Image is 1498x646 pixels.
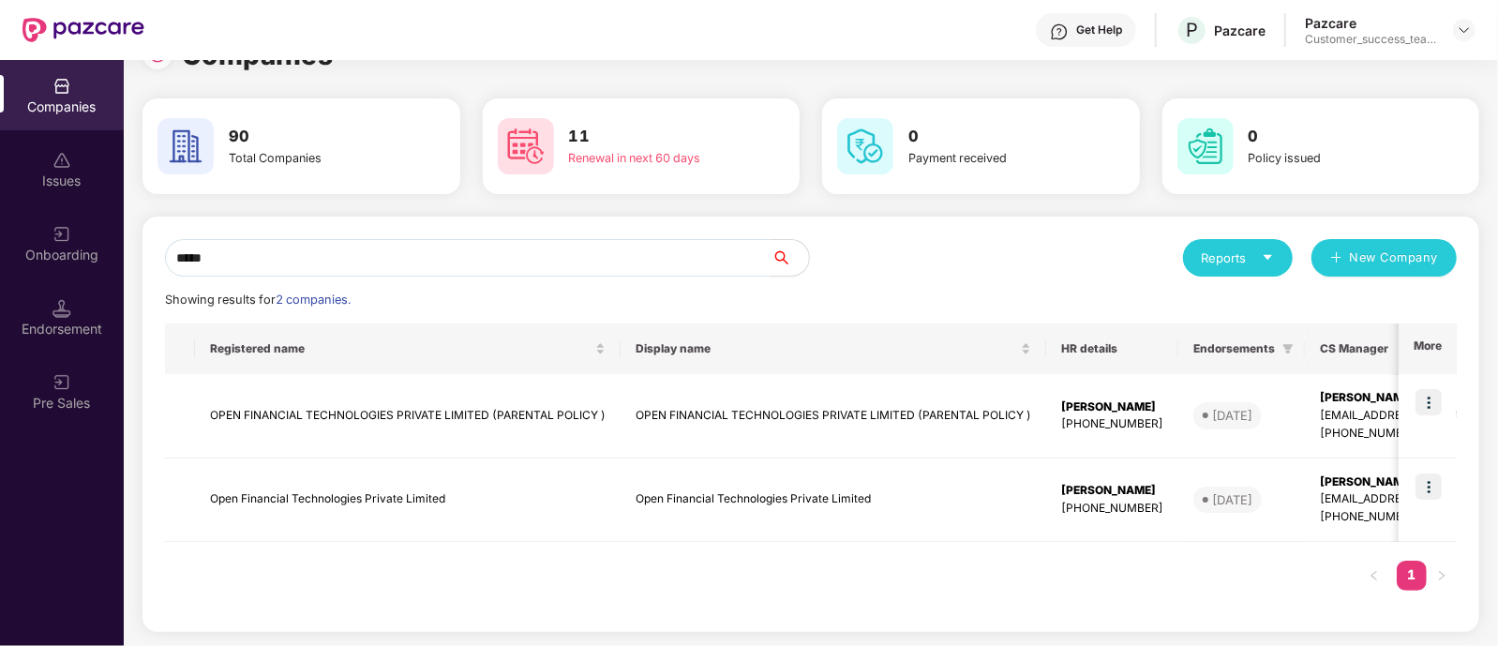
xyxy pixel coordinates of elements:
span: Endorsements [1193,341,1275,356]
img: icon [1416,389,1442,415]
td: Open Financial Technologies Private Limited [621,458,1046,543]
h3: 90 [229,125,390,149]
img: svg+xml;base64,PHN2ZyBpZD0iSGVscC0zMngzMiIgeG1sbnM9Imh0dHA6Ly93d3cudzMub3JnLzIwMDAvc3ZnIiB3aWR0aD... [1050,23,1069,41]
img: icon [1416,473,1442,500]
img: svg+xml;base64,PHN2ZyB4bWxucz0iaHR0cDovL3d3dy53My5vcmcvMjAwMC9zdmciIHdpZHRoPSI2MCIgaGVpZ2h0PSI2MC... [157,118,214,174]
th: HR details [1046,323,1178,374]
th: Display name [621,323,1046,374]
img: svg+xml;base64,PHN2ZyB3aWR0aD0iMTQuNSIgaGVpZ2h0PSIxNC41IiB2aWV3Qm94PSIwIDAgMTYgMTYiIGZpbGw9Im5vbm... [52,299,71,318]
span: Showing results for [165,293,351,307]
span: filter [1282,343,1294,354]
div: Payment received [908,149,1070,168]
li: Previous Page [1359,561,1389,591]
span: right [1436,570,1447,581]
span: P [1186,19,1198,41]
div: [DATE] [1212,406,1252,425]
img: New Pazcare Logo [22,18,144,42]
td: Open Financial Technologies Private Limited [195,458,621,543]
span: filter [1279,338,1297,360]
img: svg+xml;base64,PHN2ZyB4bWxucz0iaHR0cDovL3d3dy53My5vcmcvMjAwMC9zdmciIHdpZHRoPSI2MCIgaGVpZ2h0PSI2MC... [498,118,554,174]
div: [PHONE_NUMBER] [1061,500,1163,518]
a: 1 [1397,561,1427,589]
img: svg+xml;base64,PHN2ZyBpZD0iQ29tcGFuaWVzIiB4bWxucz0iaHR0cDovL3d3dy53My5vcmcvMjAwMC9zdmciIHdpZHRoPS... [52,77,71,96]
span: caret-down [1262,251,1274,263]
span: search [771,250,809,265]
h3: 0 [908,125,1070,149]
img: svg+xml;base64,PHN2ZyB3aWR0aD0iMjAiIGhlaWdodD0iMjAiIHZpZXdCb3g9IjAgMCAyMCAyMCIgZmlsbD0ibm9uZSIgeG... [52,225,71,244]
th: More [1399,323,1457,374]
li: 1 [1397,561,1427,591]
div: Reports [1202,248,1274,267]
h3: 11 [569,125,730,149]
button: search [771,239,810,277]
h3: 0 [1249,125,1410,149]
div: [PERSON_NAME] [1061,398,1163,416]
div: Renewal in next 60 days [569,149,730,168]
th: Registered name [195,323,621,374]
div: Pazcare [1305,14,1436,32]
div: [PERSON_NAME] [1061,482,1163,500]
span: plus [1330,251,1342,266]
span: 2 companies. [276,293,351,307]
button: plusNew Company [1311,239,1457,277]
li: Next Page [1427,561,1457,591]
div: Pazcare [1214,22,1266,39]
span: Display name [636,341,1017,356]
span: Registered name [210,341,592,356]
button: right [1427,561,1457,591]
img: svg+xml;base64,PHN2ZyB4bWxucz0iaHR0cDovL3d3dy53My5vcmcvMjAwMC9zdmciIHdpZHRoPSI2MCIgaGVpZ2h0PSI2MC... [837,118,893,174]
span: left [1369,570,1380,581]
td: OPEN FINANCIAL TECHNOLOGIES PRIVATE LIMITED (PARENTAL POLICY ) [621,374,1046,458]
img: svg+xml;base64,PHN2ZyB3aWR0aD0iMjAiIGhlaWdodD0iMjAiIHZpZXdCb3g9IjAgMCAyMCAyMCIgZmlsbD0ibm9uZSIgeG... [52,373,71,392]
img: svg+xml;base64,PHN2ZyBpZD0iSXNzdWVzX2Rpc2FibGVkIiB4bWxucz0iaHR0cDovL3d3dy53My5vcmcvMjAwMC9zdmciIH... [52,151,71,170]
div: Get Help [1076,23,1122,38]
span: New Company [1350,248,1439,267]
div: Customer_success_team_lead [1305,32,1436,47]
div: [DATE] [1212,490,1252,509]
td: OPEN FINANCIAL TECHNOLOGIES PRIVATE LIMITED (PARENTAL POLICY ) [195,374,621,458]
div: [PHONE_NUMBER] [1061,415,1163,433]
div: Total Companies [229,149,390,168]
img: svg+xml;base64,PHN2ZyBpZD0iRHJvcGRvd24tMzJ4MzIiIHhtbG5zPSJodHRwOi8vd3d3LnczLm9yZy8yMDAwL3N2ZyIgd2... [1457,23,1472,38]
img: svg+xml;base64,PHN2ZyB4bWxucz0iaHR0cDovL3d3dy53My5vcmcvMjAwMC9zdmciIHdpZHRoPSI2MCIgaGVpZ2h0PSI2MC... [1177,118,1234,174]
div: Policy issued [1249,149,1410,168]
button: left [1359,561,1389,591]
